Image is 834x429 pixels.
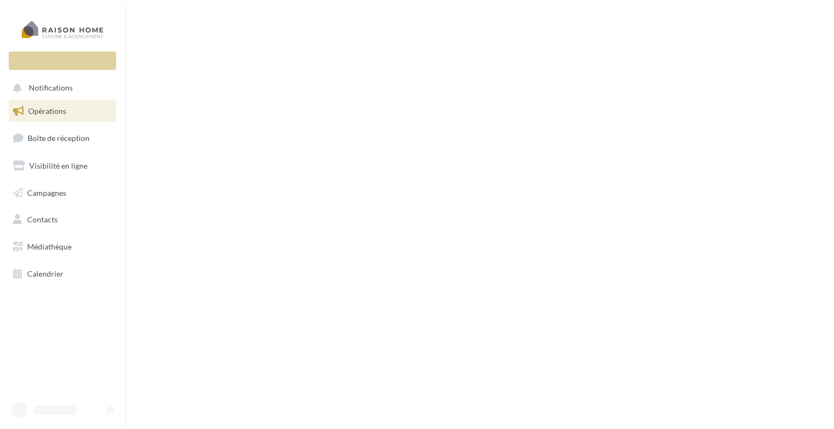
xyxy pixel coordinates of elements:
[29,161,87,170] span: Visibilité en ligne
[7,155,118,177] a: Visibilité en ligne
[29,84,73,93] span: Notifications
[27,215,58,224] span: Contacts
[27,242,72,251] span: Médiathèque
[28,106,66,116] span: Opérations
[7,262,118,285] a: Calendrier
[7,126,118,150] a: Boîte de réception
[7,182,118,204] a: Campagnes
[9,52,116,70] div: Nouvelle campagne
[27,188,66,197] span: Campagnes
[27,269,64,278] span: Calendrier
[7,235,118,258] a: Médiathèque
[7,208,118,231] a: Contacts
[7,100,118,123] a: Opérations
[28,133,90,143] span: Boîte de réception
